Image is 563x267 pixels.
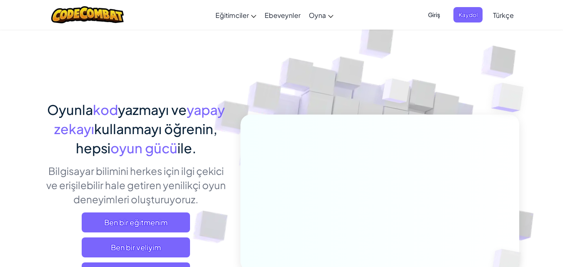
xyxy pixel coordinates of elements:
[493,11,514,20] span: Türkçe
[489,4,518,26] a: Türkçe
[305,4,338,26] a: Oyna
[475,62,547,133] img: Overlap cubes
[215,11,249,20] span: Eğitimciler
[309,11,326,20] span: Oyna
[366,62,426,124] img: Overlap cubes
[44,164,228,206] p: Bilgisayar bilimini herkes için ilgi çekici ve erişilebilir hale getiren yenilikçi oyun deneyimle...
[178,140,196,156] span: ile.
[76,120,218,156] span: kullanmayı öğrenin, hepsi
[82,237,190,257] a: Ben bir veliyim
[51,6,124,23] img: CodeCombat logo
[118,101,187,118] span: yazmayı ve
[47,101,93,118] span: Oyunla
[93,101,118,118] span: kod
[211,4,260,26] a: Eğitimciler
[260,4,305,26] a: Ebeveynler
[110,140,178,156] span: oyun gücü
[423,7,445,22] button: Giriş
[82,212,190,232] a: Ben bir eğitmenim
[453,7,483,22] button: Kaydol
